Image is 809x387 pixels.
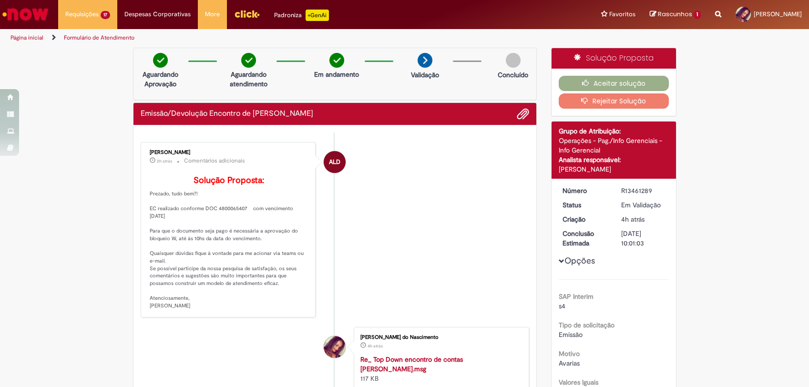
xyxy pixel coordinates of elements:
img: check-circle-green.png [153,53,168,68]
span: Emissão [559,330,583,339]
span: 4h atrás [621,215,645,224]
div: Operações - Pag./Info Gerenciais - Info Gerencial [559,136,669,155]
span: Rascunhos [658,10,692,19]
div: Analista responsável: [559,155,669,164]
p: Em andamento [314,70,359,79]
span: [PERSON_NAME] [754,10,802,18]
div: Padroniza [274,10,329,21]
span: 2h atrás [157,158,172,164]
dt: Status [555,200,614,210]
button: Adicionar anexos [517,108,529,120]
b: Solução Proposta: [194,175,264,186]
span: 17 [101,11,110,19]
p: +GenAi [306,10,329,21]
span: Avarias [559,359,580,367]
a: Rascunhos [650,10,701,19]
span: More [205,10,220,19]
img: check-circle-green.png [329,53,344,68]
a: Re_ Top Down encontro de contas [PERSON_NAME].msg [360,355,463,373]
div: Bianca Domingas Do Nascimento [324,336,346,358]
div: Andressa Luiza Da Silva [324,151,346,173]
img: check-circle-green.png [241,53,256,68]
time: 29/08/2025 11:54:06 [157,158,172,164]
time: 29/08/2025 10:00:58 [621,215,645,224]
span: ALD [329,151,340,173]
img: ServiceNow [1,5,50,24]
div: 117 KB [360,355,519,383]
p: Validação [411,70,439,80]
button: Aceitar solução [559,76,669,91]
img: img-circle-grey.png [506,53,521,68]
div: [DATE] 10:01:03 [621,229,666,248]
div: Em Validação [621,200,666,210]
p: Concluído [498,70,528,80]
small: Comentários adicionais [184,157,245,165]
div: 29/08/2025 10:00:58 [621,214,666,224]
time: 29/08/2025 10:00:20 [368,343,383,349]
p: Aguardando atendimento [225,70,272,89]
button: Rejeitar Solução [559,93,669,109]
b: Valores Iguais [559,378,598,387]
div: [PERSON_NAME] do Nascimento [360,335,519,340]
div: R13461289 [621,186,666,195]
dt: Criação [555,214,614,224]
span: Requisições [65,10,99,19]
span: Despesas Corporativas [124,10,191,19]
a: Página inicial [10,34,43,41]
span: Favoritos [609,10,635,19]
div: Solução Proposta [552,48,676,69]
span: s4 [559,302,565,310]
div: [PERSON_NAME] [150,150,308,155]
span: 1 [694,10,701,19]
p: Prezado, tudo bem?! EC realizado conforme DOC 4800065407 com vencimento [DATE] Para que o documen... [150,176,308,310]
span: 4h atrás [368,343,383,349]
b: Motivo [559,349,580,358]
img: arrow-next.png [418,53,432,68]
p: Aguardando Aprovação [137,70,184,89]
div: [PERSON_NAME] [559,164,669,174]
a: Formulário de Atendimento [64,34,134,41]
ul: Trilhas de página [7,29,532,47]
dt: Conclusão Estimada [555,229,614,248]
b: SAP Interim [559,292,594,301]
b: Tipo de solicitação [559,321,614,329]
div: Grupo de Atribuição: [559,126,669,136]
img: click_logo_yellow_360x200.png [234,7,260,21]
h2: Emissão/Devolução Encontro de Contas Fornecedor Histórico de tíquete [141,110,313,118]
dt: Número [555,186,614,195]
